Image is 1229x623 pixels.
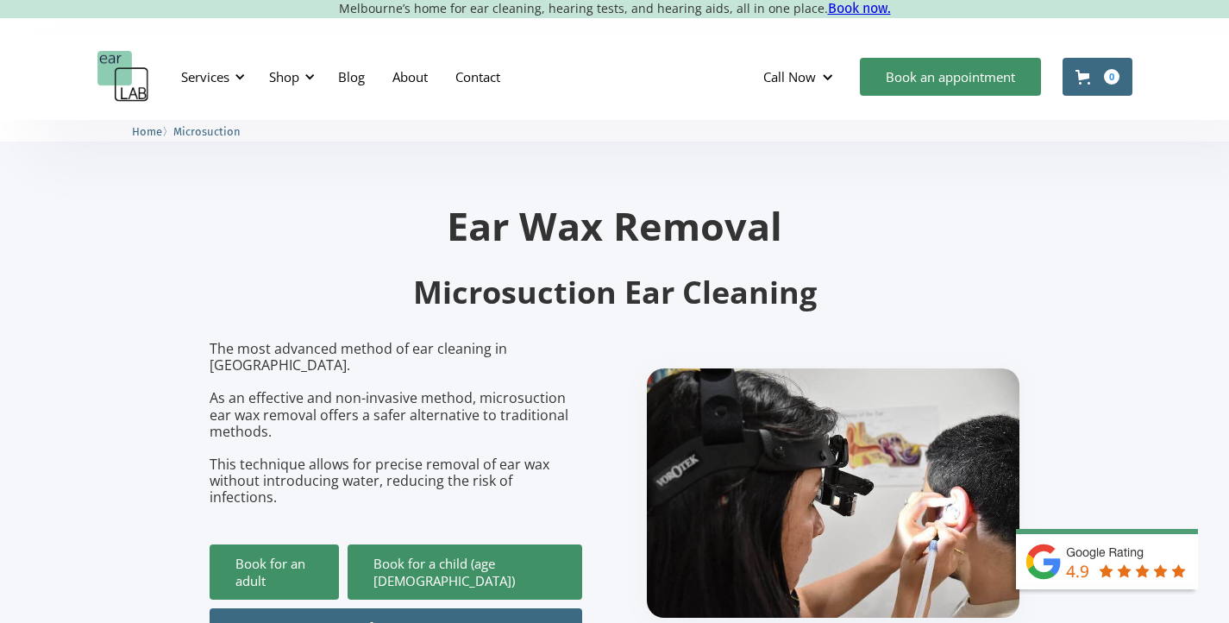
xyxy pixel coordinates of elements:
span: Microsuction [173,125,241,138]
a: Microsuction [173,123,241,139]
a: Open cart [1063,58,1132,96]
a: Book for a child (age [DEMOGRAPHIC_DATA]) [348,544,582,600]
a: Blog [324,52,379,102]
div: Call Now [749,51,851,103]
span: Home [132,125,162,138]
a: home [97,51,149,103]
div: Call Now [763,68,816,85]
p: The most advanced method of ear cleaning in [GEOGRAPHIC_DATA]. As an effective and non-invasive m... [210,341,582,507]
div: Shop [269,68,299,85]
a: Contact [442,52,514,102]
li: 〉 [132,123,173,141]
a: About [379,52,442,102]
img: boy getting ear checked. [647,368,1019,618]
h1: Ear Wax Removal [210,206,1020,245]
div: Services [171,51,250,103]
a: Book for an adult [210,544,339,600]
div: 0 [1104,69,1119,85]
div: Services [181,68,229,85]
h2: Microsuction Ear Cleaning [210,273,1020,313]
div: Shop [259,51,320,103]
a: Book an appointment [860,58,1041,96]
a: Home [132,123,162,139]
